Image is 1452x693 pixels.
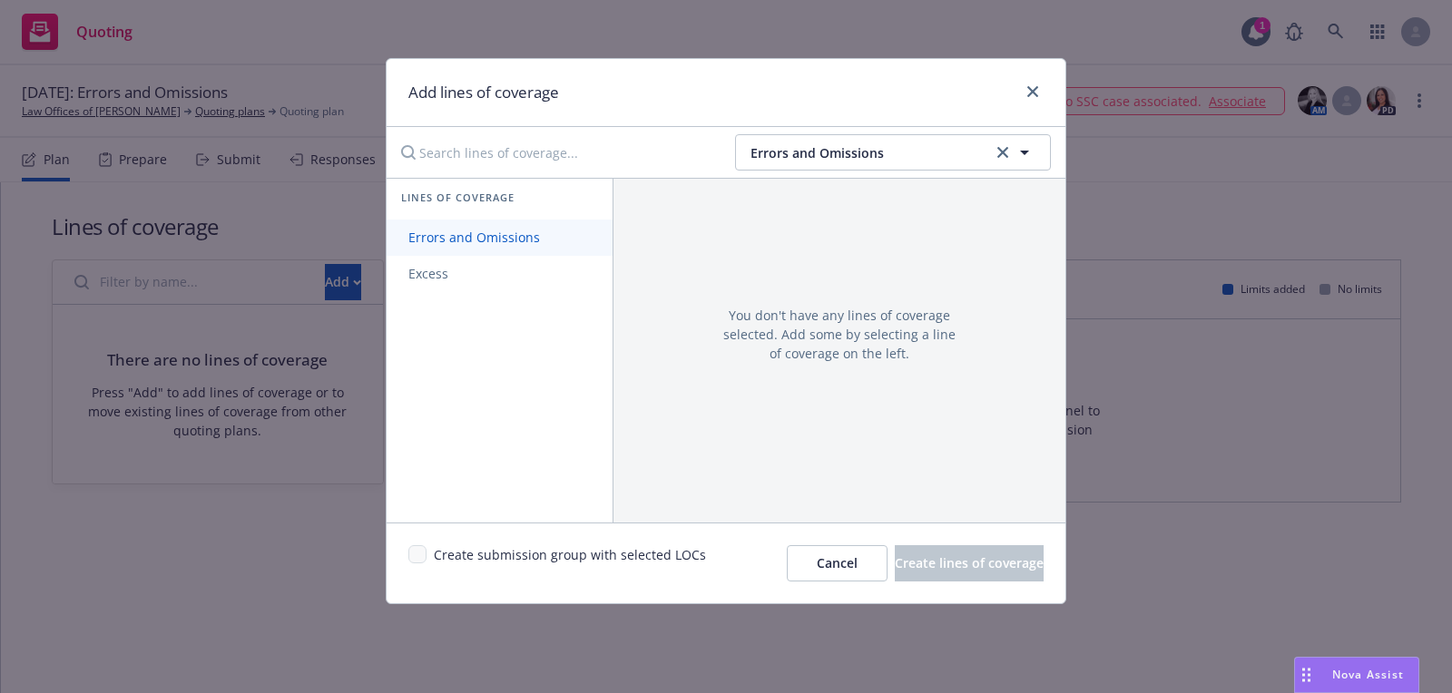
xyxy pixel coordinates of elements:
[895,545,1044,581] button: Create lines of coverage
[895,554,1044,571] span: Create lines of coverage
[1294,657,1419,693] button: Nova Assist
[387,229,562,246] span: Errors and Omissions
[434,545,706,581] span: Create submission group with selected LOCs
[401,190,515,205] span: Lines of coverage
[387,265,470,282] span: Excess
[735,134,1051,171] button: Errors and Omissionsclear selection
[390,134,721,171] input: Search lines of coverage...
[817,554,858,571] span: Cancel
[992,142,1014,163] a: clear selection
[722,306,957,363] span: You don't have any lines of coverage selected. Add some by selecting a line of coverage on the left.
[751,143,987,162] span: Errors and Omissions
[408,81,559,104] h1: Add lines of coverage
[787,545,888,581] button: Cancel
[1022,81,1044,102] a: close
[1295,658,1318,692] div: Drag to move
[1332,667,1404,682] span: Nova Assist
